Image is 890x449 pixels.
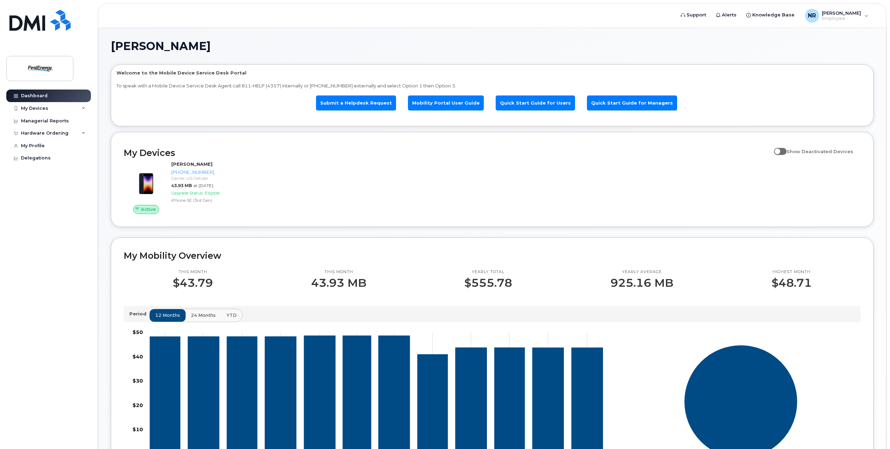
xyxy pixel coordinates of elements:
span: Upgrade Status: [171,190,203,195]
p: Yearly total [464,269,512,275]
p: Yearly average [610,269,673,275]
p: 925.16 MB [610,277,673,289]
p: Highest month [771,269,812,275]
strong: [PERSON_NAME] [171,161,213,167]
span: 24 months [191,312,216,319]
p: $43.79 [173,277,213,289]
tspan: $30 [132,378,143,384]
tspan: $20 [132,402,143,408]
span: [PERSON_NAME] [111,41,211,51]
div: Carrier: US Cellular [171,175,299,181]
span: Eligible [205,190,220,195]
a: Mobility Portal User Guide [408,95,484,111]
img: image20231002-3703462-1angbar.jpeg [129,164,163,198]
tspan: $10 [132,427,143,433]
a: Quick Start Guide for Users [496,95,575,111]
p: 43.93 MB [311,277,366,289]
p: $48.71 [771,277,812,289]
a: Active[PERSON_NAME][PHONE_NUMBER]Carrier: US Cellular43.93 MBat [DATE]Upgrade Status:EligibleiPho... [124,161,302,214]
p: $555.78 [464,277,512,289]
a: Quick Start Guide for Managers [587,95,677,111]
tspan: $50 [132,329,143,336]
span: Show Deactivated Devices [787,149,853,154]
tspan: $40 [132,354,143,360]
p: Period [129,311,149,317]
p: This month [311,269,366,275]
p: This month [173,269,213,275]
a: Submit a Helpdesk Request [316,95,396,111]
span: 43.93 MB [171,183,192,188]
p: Welcome to the Mobile Device Service Desk Portal [116,70,868,76]
iframe: Messenger Launcher [860,419,885,444]
span: at [DATE] [193,183,213,188]
input: Show Deactivated Devices [774,145,780,150]
p: To speak with a Mobile Device Service Desk Agent call 811-HELP (4357) internally or [PHONE_NUMBER... [116,83,868,89]
div: iPhone SE (3rd Gen) [171,197,299,203]
div: [PHONE_NUMBER] [171,169,299,176]
span: Active [141,206,156,213]
h2: My Devices [124,148,770,158]
span: YTD [227,312,237,319]
h2: My Mobility Overview [124,250,861,261]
